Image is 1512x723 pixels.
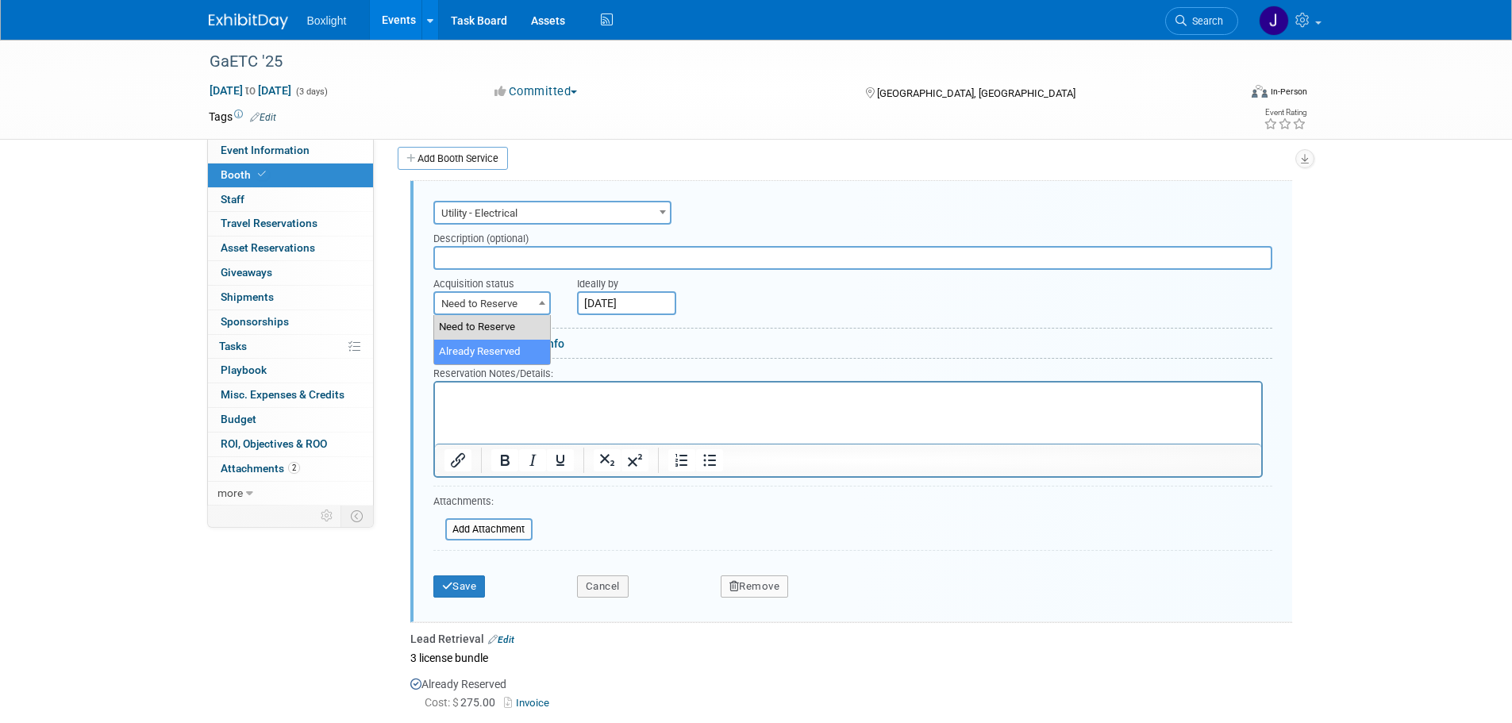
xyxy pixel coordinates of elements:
[208,188,373,212] a: Staff
[208,433,373,456] a: ROI, Objectives & ROO
[209,109,276,125] td: Tags
[621,449,648,471] button: Superscript
[219,340,247,352] span: Tasks
[433,270,553,291] div: Acquisition status
[1264,109,1306,117] div: Event Rating
[208,163,373,187] a: Booth
[435,202,670,225] span: Utility - Electrical
[217,486,243,499] span: more
[294,87,328,97] span: (3 days)
[221,144,310,156] span: Event Information
[221,388,344,401] span: Misc. Expenses & Credits
[1270,86,1307,98] div: In-Person
[1259,6,1289,36] img: Jean Knight
[221,363,267,376] span: Playbook
[221,217,317,229] span: Travel Reservations
[594,449,621,471] button: Subscript
[1252,85,1268,98] img: Format-Inperson.png
[208,482,373,506] a: more
[208,261,373,285] a: Giveaways
[398,147,508,170] a: Add Booth Service
[435,383,1261,444] iframe: Rich Text Area
[258,170,266,179] i: Booth reservation complete
[425,696,502,709] span: 275.00
[221,290,274,303] span: Shipments
[444,449,471,471] button: Insert/edit link
[410,631,1292,647] div: Lead Retrieval
[491,449,518,471] button: Bold
[410,647,1292,668] div: 3 license bundle
[221,193,244,206] span: Staff
[208,310,373,334] a: Sponsorships
[577,270,1200,291] div: Ideally by
[877,87,1075,99] span: [GEOGRAPHIC_DATA], [GEOGRAPHIC_DATA]
[433,365,1263,381] div: Reservation Notes/Details:
[243,84,258,97] span: to
[488,634,514,645] a: Edit
[208,359,373,383] a: Playbook
[314,506,341,526] td: Personalize Event Tab Strip
[250,112,276,123] a: Edit
[204,48,1214,76] div: GaETC '25
[221,437,327,450] span: ROI, Objectives & ROO
[547,449,574,471] button: Underline
[433,201,671,225] span: Utility - Electrical
[489,83,583,100] button: Committed
[208,237,373,260] a: Asset Reservations
[208,457,373,481] a: Attachments2
[434,340,550,364] li: Already Reserved
[433,494,533,513] div: Attachments:
[208,139,373,163] a: Event Information
[208,286,373,310] a: Shipments
[1187,15,1223,27] span: Search
[1145,83,1308,106] div: Event Format
[668,449,695,471] button: Numbered list
[208,408,373,432] a: Budget
[340,506,373,526] td: Toggle Event Tabs
[1165,7,1238,35] a: Search
[696,449,723,471] button: Bullet list
[721,575,789,598] button: Remove
[221,266,272,279] span: Giveaways
[434,315,550,340] li: Need to Reserve
[433,225,1272,246] div: Description (optional)
[221,413,256,425] span: Budget
[425,696,460,709] span: Cost: $
[504,697,556,709] a: Invoice
[221,168,269,181] span: Booth
[433,575,486,598] button: Save
[209,83,292,98] span: [DATE] [DATE]
[208,212,373,236] a: Travel Reservations
[221,315,289,328] span: Sponsorships
[519,449,546,471] button: Italic
[208,335,373,359] a: Tasks
[577,575,629,598] button: Cancel
[221,462,300,475] span: Attachments
[221,241,315,254] span: Asset Reservations
[209,13,288,29] img: ExhibitDay
[307,14,347,27] span: Boxlight
[435,293,549,315] span: Need to Reserve
[208,383,373,407] a: Misc. Expenses & Credits
[288,462,300,474] span: 2
[433,291,551,315] span: Need to Reserve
